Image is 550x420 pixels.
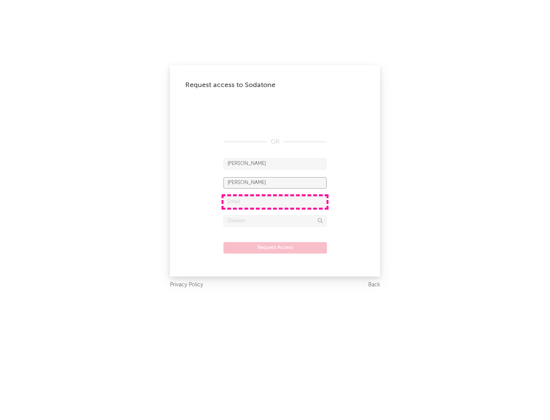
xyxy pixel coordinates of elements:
[223,242,327,254] button: Request Access
[185,81,365,90] div: Request access to Sodatone
[223,177,327,189] input: Last Name
[223,137,327,147] div: OR
[223,215,327,227] input: Division
[223,196,327,208] input: Email
[368,280,380,290] a: Back
[170,280,203,290] a: Privacy Policy
[223,158,327,170] input: First Name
